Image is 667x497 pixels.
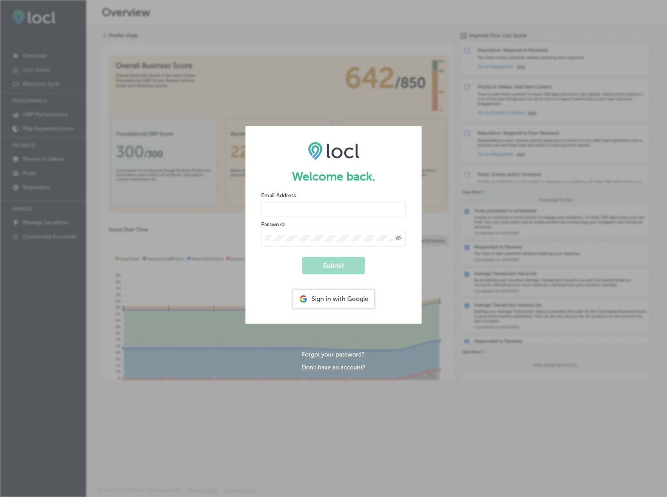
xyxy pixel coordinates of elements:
[302,257,365,274] button: Submit
[308,142,359,160] img: LOCL logo
[302,351,364,358] a: Forgot your password?
[261,221,285,228] label: Password
[261,192,296,199] label: Email Address
[395,235,402,242] span: Toggle password visibility
[261,169,406,184] h1: Welcome back.
[293,290,374,308] div: Sign in with Google
[302,364,365,371] a: Don't have an account?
